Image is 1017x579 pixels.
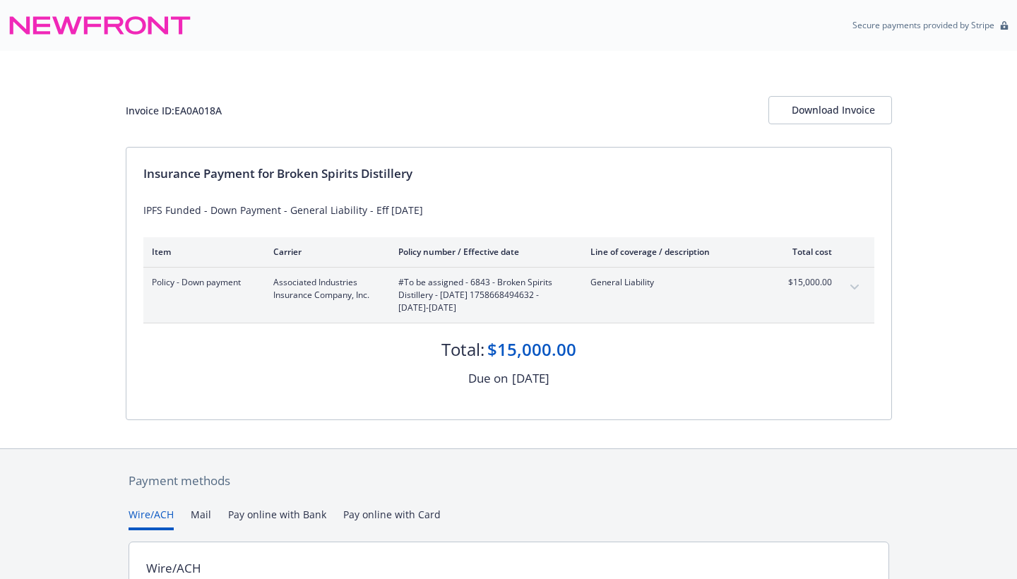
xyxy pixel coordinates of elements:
div: Insurance Payment for Broken Spirits Distillery [143,165,874,183]
span: $15,000.00 [779,276,832,289]
div: Line of coverage / description [590,246,756,258]
div: Carrier [273,246,376,258]
span: Associated Industries Insurance Company, Inc. [273,276,376,302]
button: Pay online with Card [343,507,441,530]
div: Policy number / Effective date [398,246,568,258]
button: Download Invoice [768,96,892,124]
div: Download Invoice [792,97,869,124]
div: Policy - Down paymentAssociated Industries Insurance Company, Inc.#To be assigned - 6843 - Broken... [143,268,874,323]
span: General Liability [590,276,756,289]
div: [DATE] [512,369,549,388]
button: Pay online with Bank [228,507,326,530]
button: Mail [191,507,211,530]
div: Total: [441,338,484,362]
div: Payment methods [129,472,889,490]
div: Invoice ID: EA0A018A [126,103,222,118]
p: Secure payments provided by Stripe [852,19,994,31]
span: #To be assigned - 6843 - Broken Spirits Distillery - [DATE] 1758668494632 - [DATE]-[DATE] [398,276,568,314]
div: Due on [468,369,508,388]
button: Wire/ACH [129,507,174,530]
button: expand content [843,276,866,299]
div: IPFS Funded - Down Payment - General Liability - Eff [DATE] [143,203,874,217]
div: Total cost [779,246,832,258]
div: Item [152,246,251,258]
span: Policy - Down payment [152,276,251,289]
div: $15,000.00 [487,338,576,362]
div: Wire/ACH [146,559,201,578]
